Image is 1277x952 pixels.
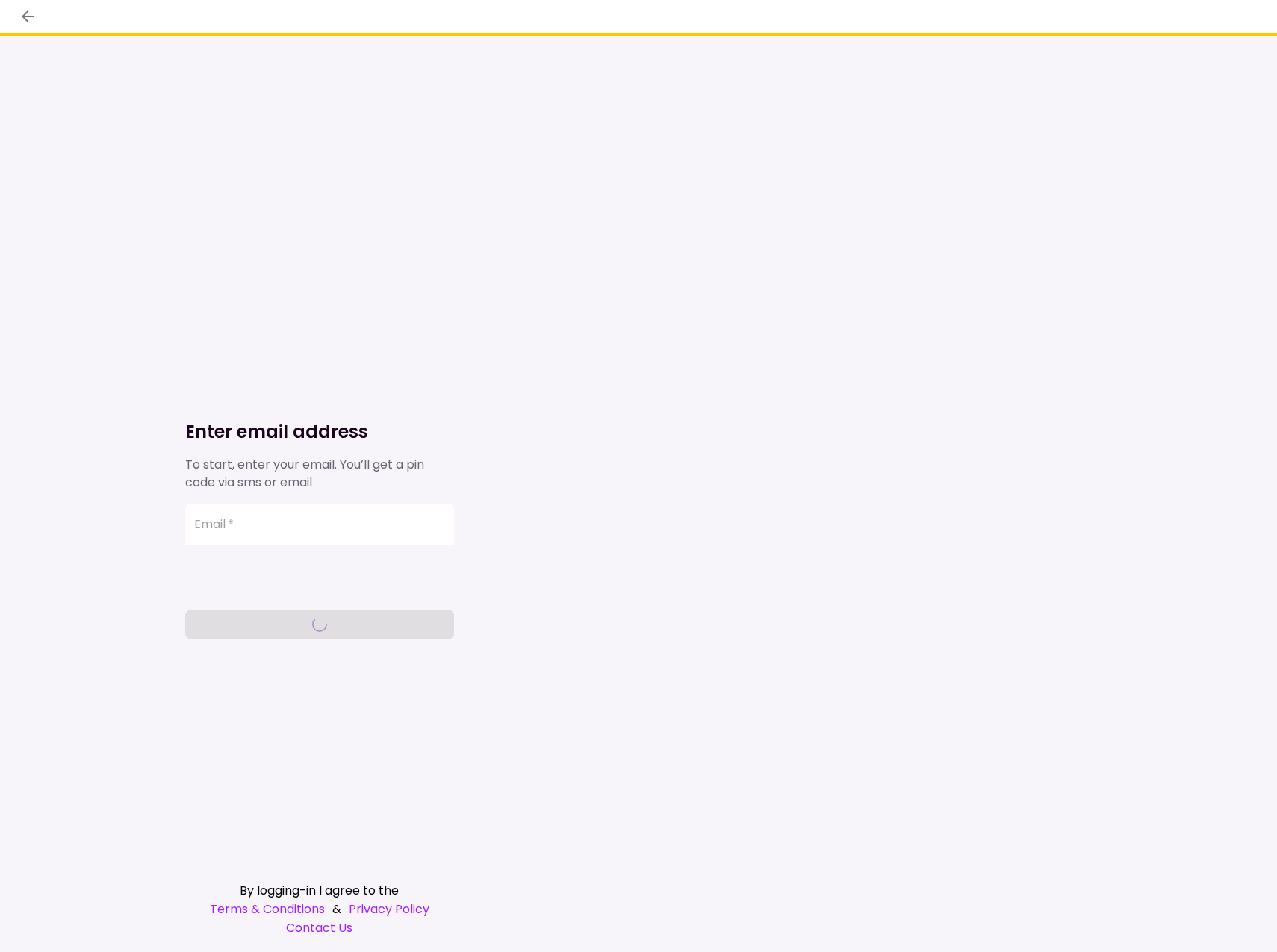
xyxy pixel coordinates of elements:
div: To start, enter your email. You’ll get a pin code via sms or email [185,456,454,492]
a: Terms & Conditions [210,900,325,918]
div: By logging-in I agree to the [185,881,454,900]
h1: Enter email address [185,420,454,444]
button: back [15,4,40,29]
a: Privacy Policy [349,900,429,918]
div: & [185,900,454,918]
a: Contact Us [185,918,454,937]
